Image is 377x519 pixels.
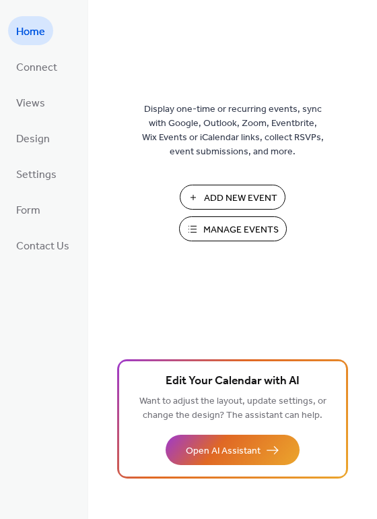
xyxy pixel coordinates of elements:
span: Views [16,93,45,114]
a: Views [8,88,53,117]
a: Design [8,123,58,152]
span: Home [16,22,45,42]
button: Add New Event [180,185,285,210]
button: Open AI Assistant [166,435,300,465]
span: Form [16,200,40,221]
a: Contact Us [8,231,77,259]
span: Manage Events [203,223,279,237]
span: Add New Event [204,191,277,206]
span: Design [16,129,50,150]
a: Form [8,195,48,224]
a: Home [8,16,53,45]
span: Connect [16,57,57,78]
button: Manage Events [179,216,287,241]
span: Display one-time or recurring events, sync with Google, Outlook, Zoom, Eventbrite, Wix Events or ... [142,102,324,159]
span: Want to adjust the layout, update settings, or change the design? The assistant can help. [139,392,327,425]
a: Settings [8,159,65,188]
span: Open AI Assistant [186,444,261,458]
a: Connect [8,52,65,81]
span: Contact Us [16,236,69,257]
span: Edit Your Calendar with AI [166,372,300,391]
span: Settings [16,164,57,185]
